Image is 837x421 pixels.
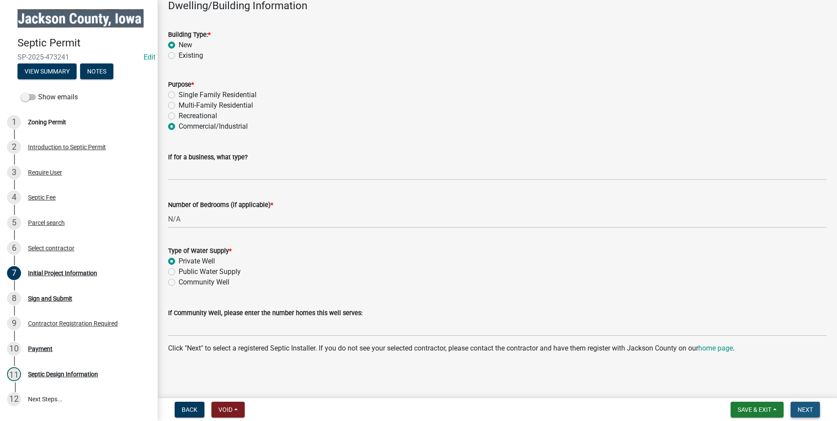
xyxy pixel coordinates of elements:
[698,344,733,352] a: home page
[168,82,194,88] label: Purpose
[28,270,97,276] div: Initial Project Information
[218,406,232,413] span: Void
[28,295,72,302] div: Sign and Submit
[7,342,21,356] div: 10
[28,320,118,326] div: Contractor Registration Required
[18,53,140,61] span: SP-2025-473241
[179,256,215,267] label: Private Well
[18,9,144,28] img: Jackson County, Iowa
[179,40,192,50] label: New
[179,100,253,111] label: Multi-Family Residential
[18,63,77,79] button: View Summary
[168,202,273,208] label: Number of Bedrooms (if applicable)
[28,144,106,150] div: Introduction to Septic Permit
[18,37,151,49] h4: Septic Permit
[182,406,197,413] span: Back
[7,291,21,305] div: 8
[7,165,21,179] div: 3
[7,115,21,129] div: 1
[168,32,211,38] label: Building Type:
[80,68,113,75] wm-modal-confirm: Notes
[7,140,21,154] div: 2
[28,119,66,125] div: Zoning Permit
[144,53,155,61] wm-modal-confirm: Edit Application Number
[7,392,21,406] div: 12
[168,310,362,316] label: If Community Well, please enter the number homes this well serves:
[7,190,21,204] div: 4
[18,68,77,75] wm-modal-confirm: Summary
[7,241,21,255] div: 6
[175,402,204,417] button: Back
[168,154,248,161] label: If for a business, what type?
[7,316,21,330] div: 9
[28,346,53,352] div: Payment
[28,169,62,175] div: Require User
[798,406,813,413] span: Next
[28,245,74,251] div: Select contractor
[179,267,241,277] label: Public Water Supply
[168,343,826,354] p: Click "Next" to select a registered Septic Installer. If you do not see your selected contractor,...
[179,277,229,288] label: Community Well
[21,92,78,102] label: Show emails
[791,402,820,417] button: Next
[7,216,21,230] div: 5
[28,220,65,226] div: Parcel search
[738,406,771,413] span: Save & Exit
[179,50,203,61] label: Existing
[80,63,113,79] button: Notes
[28,194,56,200] div: Septic Fee
[211,402,245,417] button: Void
[7,367,21,381] div: 11
[179,121,248,132] label: Commercial/Industrial
[179,111,217,121] label: Recreational
[179,90,257,100] label: Single Family Residential
[144,53,155,61] a: Edit
[7,266,21,280] div: 7
[731,402,784,417] button: Save & Exit
[168,248,232,254] label: Type of Water Supply
[28,371,98,377] div: Septic Design Information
